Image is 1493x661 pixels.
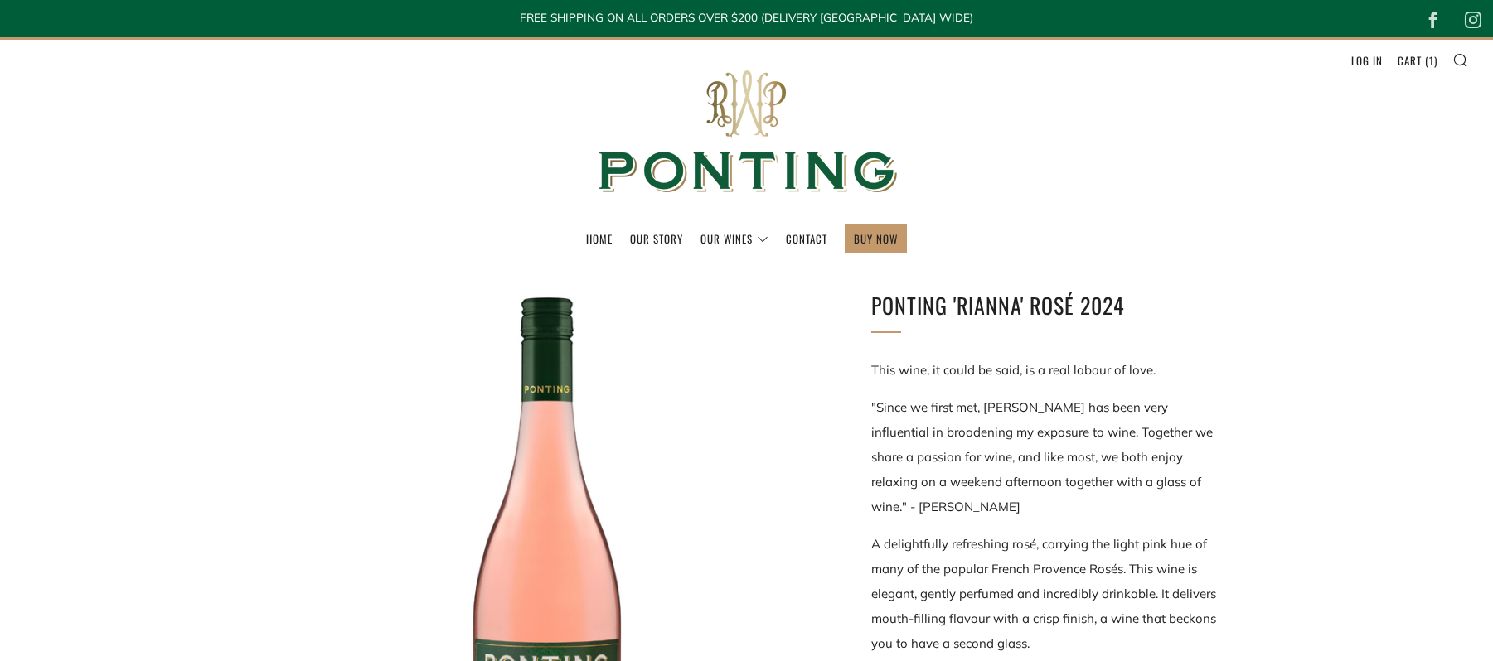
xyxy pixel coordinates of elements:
a: Our Story [630,225,683,252]
p: "Since we first met, [PERSON_NAME] has been very influential in broadening my exposure to wine. T... [871,395,1219,519]
span: 1 [1429,52,1434,69]
h1: Ponting 'Rianna' Rosé 2024 [871,288,1219,323]
a: Log in [1351,47,1383,74]
a: Our Wines [700,225,768,252]
p: This wine, it could be said, is a real labour of love. [871,358,1219,383]
a: Cart (1) [1398,47,1437,74]
a: Home [586,225,613,252]
img: Ponting Wines [581,40,913,224]
p: A delightfully refreshing rosé, carrying the light pink hue of many of the popular French Provenc... [871,532,1219,656]
a: BUY NOW [854,225,898,252]
a: Contact [786,225,827,252]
